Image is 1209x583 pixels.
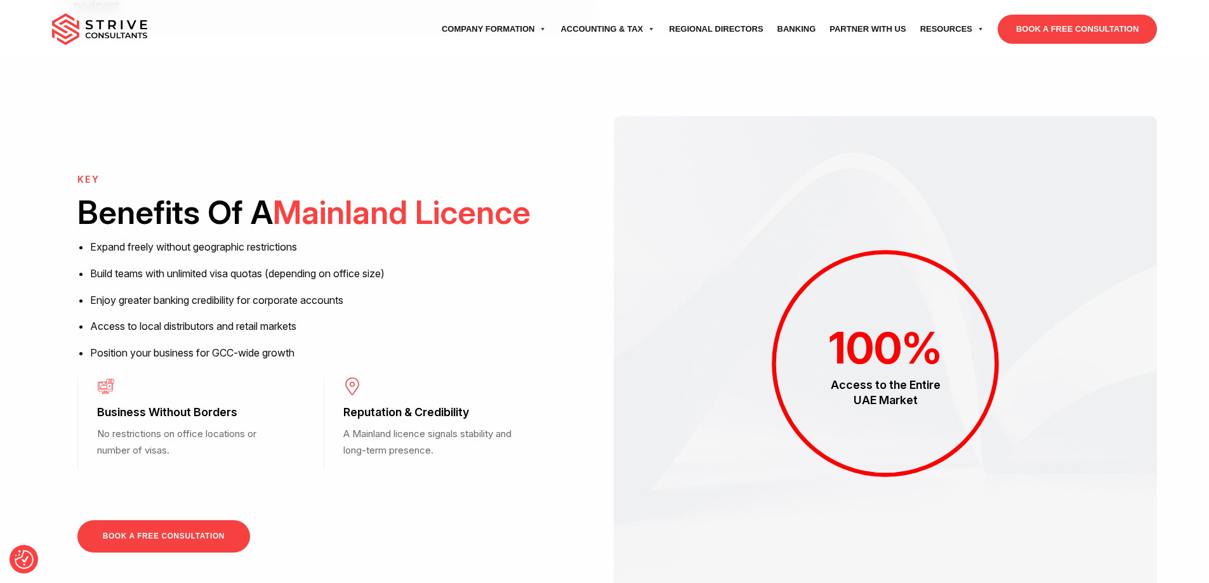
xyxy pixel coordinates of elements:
p: No restrictions on office locations or number of visas. [97,426,274,459]
a: Accounting & Tax [553,11,662,47]
li: Position your business for GCC-wide growth [90,345,570,362]
div: Access to the Entire UAE Market [824,377,948,409]
h2: Benefits Of A [77,190,570,234]
img: Revisit consent button [15,550,34,569]
span: Mainland Licence [273,193,531,232]
p: A Mainland licence signals stability and long-term presence. [343,426,520,459]
h6: KEY [77,174,570,185]
li: Access to local distributors and retail markets [90,318,570,335]
img: main-logo.svg [52,13,147,45]
a: Resources [913,11,991,47]
button: Consent Preferences [15,550,34,569]
a: Company Formation [435,11,554,47]
a: BOOK A FREE CONSULTATION [77,520,250,553]
li: Build teams with unlimited visa quotas (depending on office size) [90,266,570,282]
a: Banking [770,11,823,47]
li: Enjoy greater banking credibility for corporate accounts [90,292,570,309]
li: Expand freely without geographic restrictions [90,239,570,256]
h3: Business Without Borders [97,405,274,420]
div: % [824,318,948,377]
span: 100 [829,322,902,374]
a: Partner with Us [823,11,913,47]
a: BOOK A FREE CONSULTATION [998,15,1157,44]
a: Regional Directors [662,11,770,47]
h3: Reputation & Credibility [343,405,520,420]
